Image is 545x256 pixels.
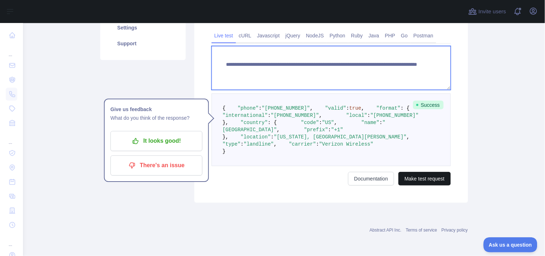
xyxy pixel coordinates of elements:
[328,127,331,133] span: :
[322,120,334,125] span: "US"
[236,30,254,41] a: cURL
[310,105,313,111] span: ,
[411,30,436,41] a: Postman
[110,114,202,123] p: What do you think of the response?
[331,127,343,133] span: "+1"
[109,36,177,51] a: Support
[467,6,508,17] button: Invite users
[223,148,226,154] span: }
[289,141,316,147] span: "carrier"
[238,105,259,111] span: "phone"
[484,237,538,252] iframe: Toggle Customer Support
[110,156,202,176] button: There's an issue
[6,131,17,145] div: ...
[361,120,379,125] span: "name"
[361,105,364,111] span: ,
[110,105,202,114] h1: Give us feedback
[366,30,382,41] a: Java
[377,105,401,111] span: "format"
[116,135,197,147] p: It looks good!
[6,43,17,58] div: ...
[407,134,410,140] span: ,
[259,105,262,111] span: :
[303,30,327,41] a: NodeJS
[398,172,451,186] button: Make test request
[325,105,346,111] span: "valid"
[274,134,407,140] span: "[US_STATE], [GEOGRAPHIC_DATA][PERSON_NAME]"
[334,120,337,125] span: ,
[479,8,506,16] span: Invite users
[370,113,419,118] span: "[PHONE_NUMBER]"
[262,105,310,111] span: "[PHONE_NUMBER]"
[277,127,280,133] span: ,
[268,120,277,125] span: : {
[319,141,373,147] span: "Verizon Wireless"
[109,20,177,36] a: Settings
[223,105,226,111] span: {
[327,30,348,41] a: Python
[370,228,402,233] a: Abstract API Inc.
[348,30,366,41] a: Ruby
[116,160,197,172] p: There's an issue
[398,30,411,41] a: Go
[316,141,319,147] span: :
[110,131,202,151] button: It looks good!
[254,30,283,41] a: Javascript
[368,113,370,118] span: :
[212,30,236,41] a: Live test
[382,30,398,41] a: PHP
[406,228,437,233] a: Terms of service
[268,113,271,118] span: :
[223,141,241,147] span: "type"
[442,228,468,233] a: Privacy policy
[401,105,410,111] span: : {
[319,120,322,125] span: :
[223,120,229,125] span: },
[241,141,244,147] span: :
[413,101,444,109] span: Success
[304,127,328,133] span: "prefix"
[274,141,277,147] span: ,
[319,113,322,118] span: ,
[301,120,319,125] span: "code"
[283,30,303,41] a: jQuery
[271,134,274,140] span: :
[348,172,394,186] a: Documentation
[271,113,319,118] span: "[PHONE_NUMBER]"
[349,105,361,111] span: true
[346,113,368,118] span: "local"
[379,120,382,125] span: :
[6,233,17,247] div: ...
[346,105,349,111] span: :
[223,113,268,118] span: "international"
[223,134,229,140] span: },
[244,141,274,147] span: "landline"
[241,120,268,125] span: "country"
[241,134,271,140] span: "location"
